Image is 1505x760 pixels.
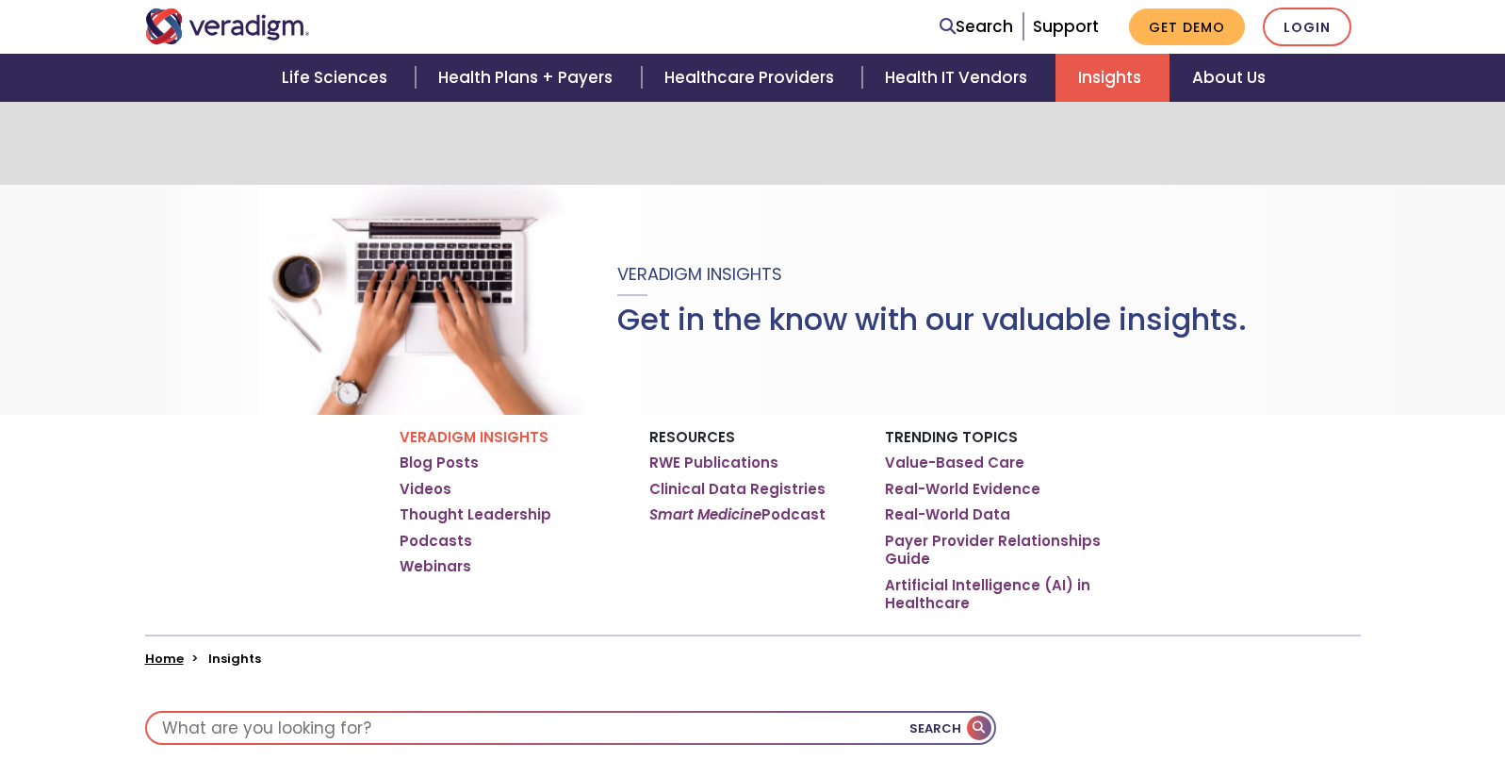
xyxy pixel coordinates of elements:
[885,532,1106,569] a: Payer Provider Relationships Guide
[1170,54,1288,102] a: About Us
[400,480,451,499] a: Videos
[649,454,778,472] a: RWE Publications
[940,14,1013,40] a: Search
[617,262,782,286] span: Veradigm Insights
[145,8,310,44] img: Veradigm logo
[617,302,1247,338] h1: Get in the know with our valuable insights.
[1033,15,1099,38] a: Support
[400,557,471,576] a: Webinars
[400,532,472,551] a: Podcasts
[400,454,479,472] a: Blog Posts
[885,505,1010,524] a: Real-World Data
[1263,8,1351,46] a: Login
[885,576,1106,613] a: Artificial Intelligence (AI) in Healthcare
[649,480,826,499] a: Clinical Data Registries
[862,54,1055,102] a: Health IT Vendors
[649,504,761,524] em: Smart Medicine
[145,650,184,668] a: Home
[649,505,826,524] a: Smart MedicinePodcast
[909,713,994,743] button: Search
[885,480,1040,499] a: Real-World Evidence
[259,54,416,102] a: Life Sciences
[885,454,1024,472] a: Value-Based Care
[642,54,862,102] a: Healthcare Providers
[147,713,994,743] input: What are you looking for?
[416,54,641,102] a: Health Plans + Payers
[1129,8,1245,45] a: Get Demo
[400,505,551,524] a: Thought Leadership
[1055,54,1170,102] a: Insights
